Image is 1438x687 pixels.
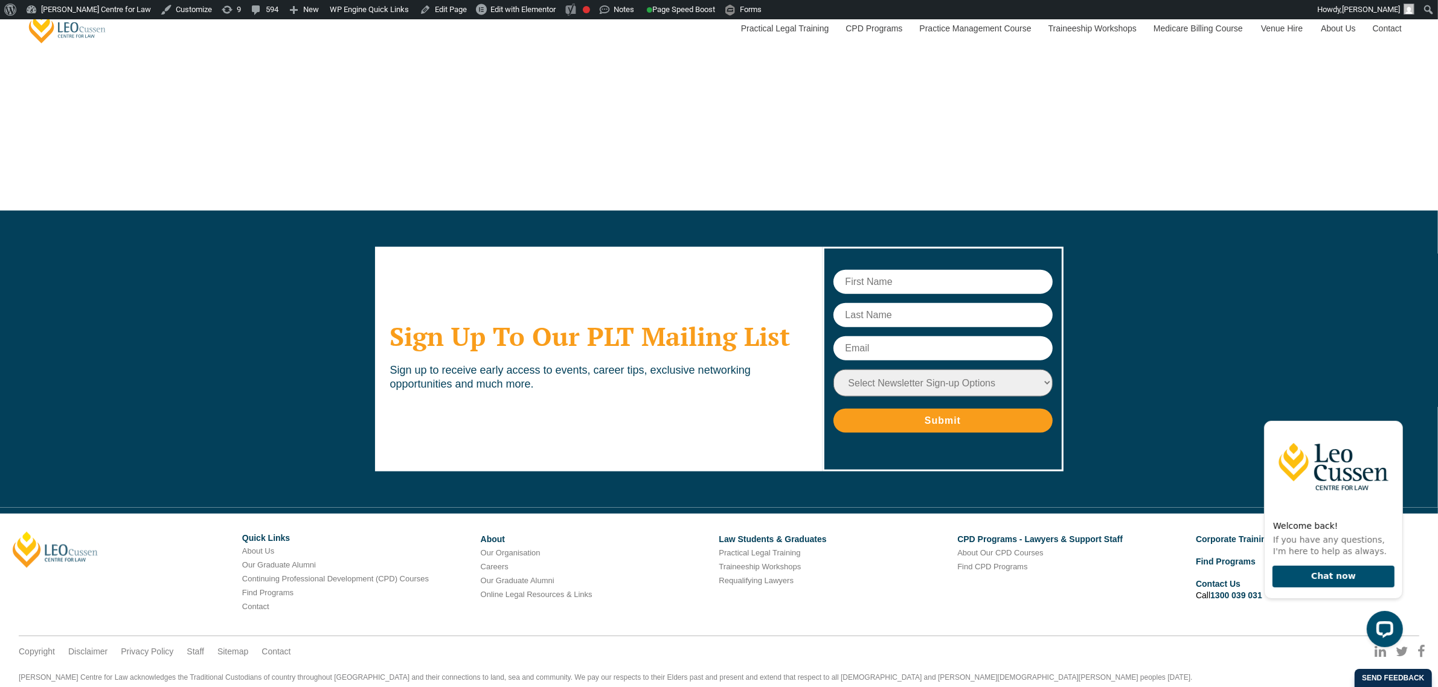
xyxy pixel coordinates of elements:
[732,2,837,54] a: Practical Legal Training
[833,409,1053,433] input: Submit
[833,270,1053,294] input: First Name
[27,10,108,44] a: [PERSON_NAME] Centre for Law
[481,548,541,557] a: Our Organisation
[242,602,269,611] a: Contact
[719,562,801,571] a: Traineeship Workshops
[121,646,173,657] a: Privacy Policy
[242,560,316,569] a: Our Graduate Alumni
[1342,5,1400,14] span: [PERSON_NAME]
[390,363,807,392] p: Sign up to receive early access to events, career tips, exclusive networking opportunities and mu...
[187,646,204,657] a: Staff
[490,5,556,14] span: Edit with Elementor
[1252,2,1312,54] a: Venue Hire
[481,576,554,585] a: Our Graduate Alumni
[481,590,592,599] a: Online Legal Resources & Links
[957,534,1123,544] a: CPD Programs - Lawyers & Support Staff
[242,534,472,543] h6: Quick Links
[1196,557,1256,566] a: Find Programs
[68,646,108,657] a: Disclaimer
[833,303,1053,327] input: Last Name
[1144,2,1252,54] a: Medicare Billing Course
[242,574,429,583] a: Continuing Professional Development (CPD) Courses
[13,532,98,568] a: [PERSON_NAME]
[833,336,1053,360] input: Email
[836,2,910,54] a: CPD Programs
[583,6,590,13] div: Focus keyphrase not set
[1196,579,1241,589] a: Contact Us
[833,369,1053,397] select: Newsletter Sign-up Options
[719,534,826,544] a: Law Students & Graduates
[1196,577,1425,602] li: Call
[1364,2,1411,54] a: Contact
[481,534,505,544] a: About
[242,546,274,555] a: About Us
[911,2,1039,54] a: Practice Management Course
[481,562,509,571] a: Careers
[390,321,807,351] h2: Sign Up To Our PLT Mailing List
[1210,590,1262,600] a: 1300 039 031
[957,548,1043,557] a: About Our CPD Courses
[719,548,800,557] a: Practical Legal Training
[262,646,290,657] a: Contact
[719,576,794,585] a: Requalifying Lawyers
[242,588,294,597] a: Find Programs
[1196,534,1307,544] a: Corporate Training Division
[19,646,55,657] a: Copyright
[957,562,1027,571] a: Find CPD Programs
[217,646,248,657] a: Sitemap
[1254,398,1408,657] iframe: LiveChat chat widget
[1312,2,1364,54] a: About Us
[1039,2,1144,54] a: Traineeship Workshops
